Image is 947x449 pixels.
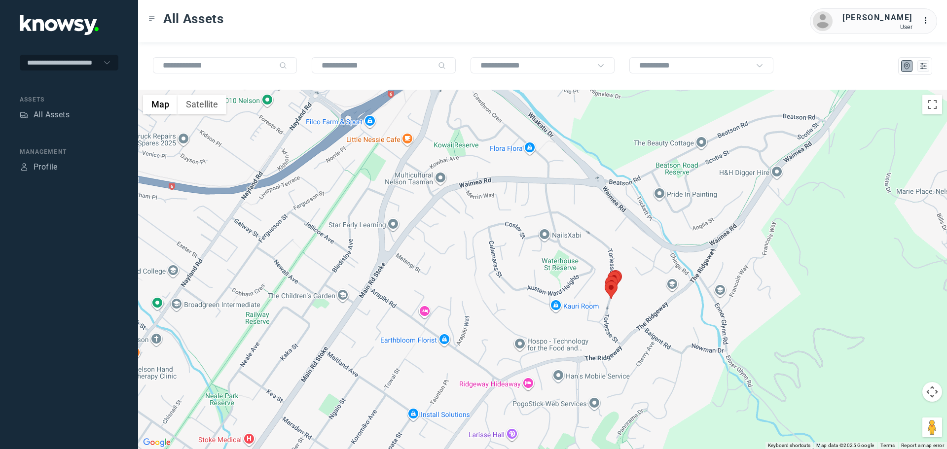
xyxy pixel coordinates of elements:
a: Open this area in Google Maps (opens a new window) [141,436,173,449]
div: : [922,15,934,27]
span: Map data ©2025 Google [816,443,874,448]
div: Management [20,147,118,156]
div: Map [903,62,911,70]
a: Terms [880,443,895,448]
button: Show satellite imagery [178,95,226,114]
tspan: ... [923,17,933,24]
a: AssetsAll Assets [20,109,70,121]
button: Show street map [143,95,178,114]
button: Drag Pegman onto the map to open Street View [922,417,942,437]
div: Profile [20,163,29,172]
div: List [919,62,928,70]
a: ProfileProfile [20,161,58,173]
div: All Assets [34,109,70,121]
div: Profile [34,161,58,173]
img: Application Logo [20,15,99,35]
button: Toggle fullscreen view [922,95,942,114]
div: [PERSON_NAME] [842,12,912,24]
div: User [842,24,912,31]
div: Search [438,62,446,69]
img: Google [141,436,173,449]
img: avatar.png [813,11,833,31]
a: Report a map error [901,443,944,448]
div: : [922,15,934,28]
button: Map camera controls [922,382,942,402]
div: Toggle Menu [148,15,155,22]
span: All Assets [163,10,224,28]
div: Assets [20,110,29,119]
div: Search [279,62,287,69]
div: Assets [20,95,118,104]
button: Keyboard shortcuts [768,442,810,449]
